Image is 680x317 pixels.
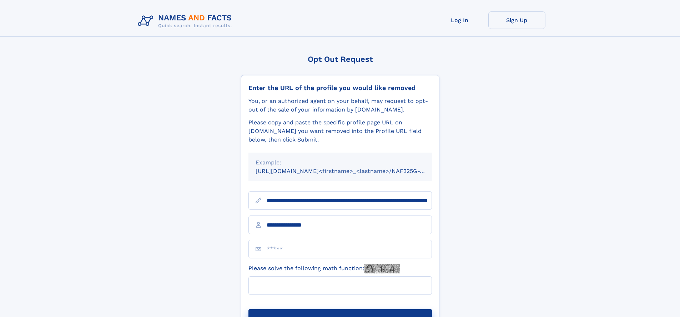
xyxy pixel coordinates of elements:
div: You, or an authorized agent on your behalf, may request to opt-out of the sale of your informatio... [248,97,432,114]
div: Example: [256,158,425,167]
label: Please solve the following math function: [248,264,400,273]
small: [URL][DOMAIN_NAME]<firstname>_<lastname>/NAF325G-xxxxxxxx [256,168,445,174]
a: Sign Up [488,11,545,29]
div: Opt Out Request [241,55,439,64]
div: Enter the URL of the profile you would like removed [248,84,432,92]
a: Log In [431,11,488,29]
div: Please copy and paste the specific profile page URL on [DOMAIN_NAME] you want removed into the Pr... [248,118,432,144]
img: Logo Names and Facts [135,11,238,31]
